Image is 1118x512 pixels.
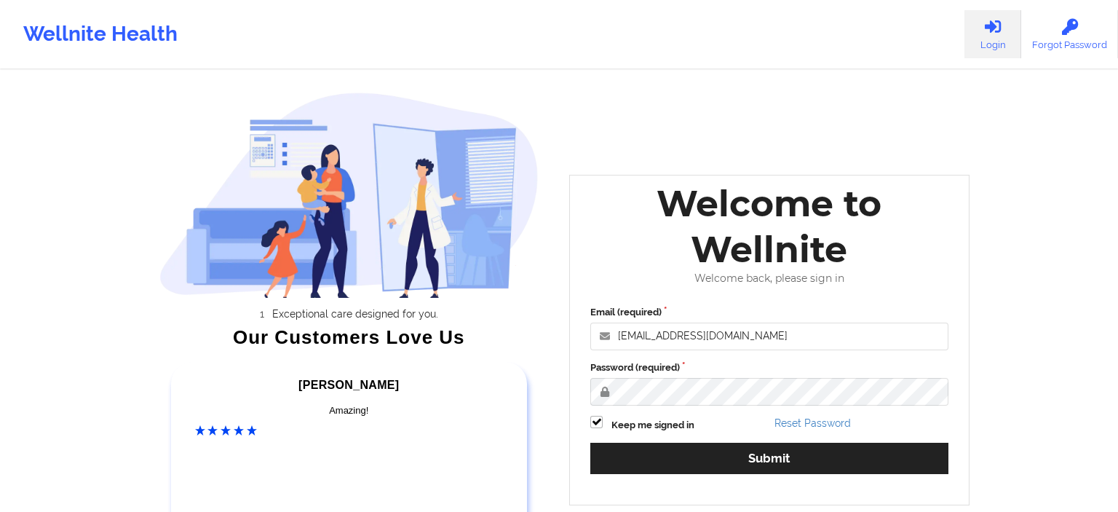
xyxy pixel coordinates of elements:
[590,305,948,320] label: Email (required)
[590,361,948,375] label: Password (required)
[298,379,399,391] span: [PERSON_NAME]
[580,272,959,285] div: Welcome back, please sign in
[590,443,948,474] button: Submit
[159,92,539,298] img: wellnite-auth-hero_200.c722682e.png
[590,323,948,350] input: Email address
[774,417,851,429] a: Reset Password
[159,330,539,344] div: Our Customers Love Us
[580,181,959,272] div: Welcome to Wellnite
[1021,10,1118,58] a: Forgot Password
[611,418,694,433] label: Keep me signed in
[172,308,539,320] li: Exceptional care designed for you.
[964,10,1021,58] a: Login
[195,403,504,418] div: Amazing!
